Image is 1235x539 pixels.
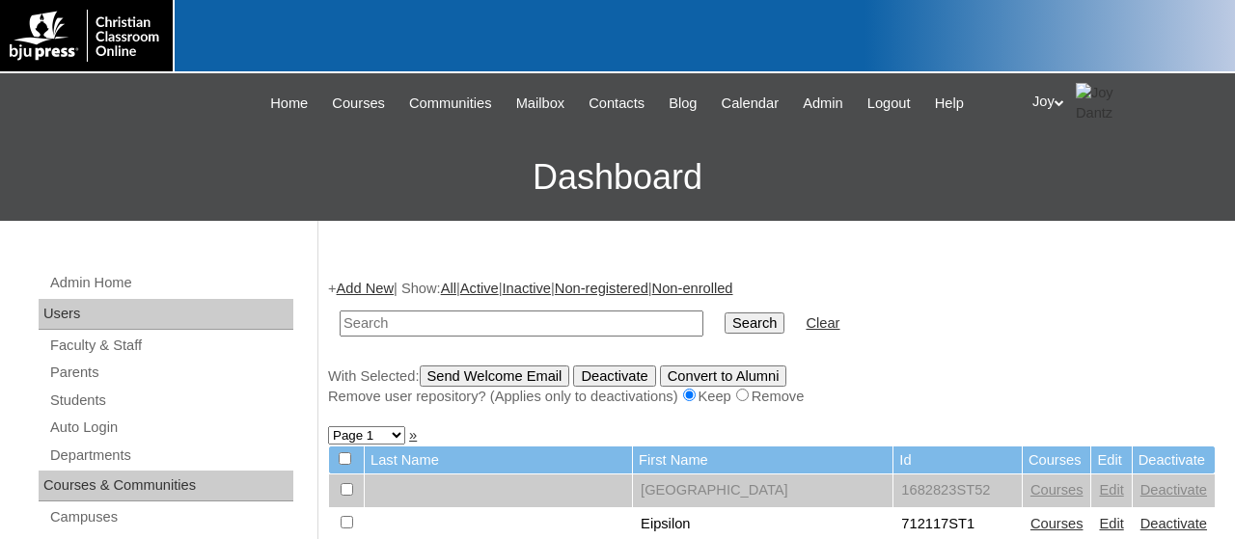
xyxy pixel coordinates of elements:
img: Joy Dantz [1076,83,1124,122]
a: Edit [1099,482,1123,498]
span: Help [935,93,964,115]
a: All [441,281,456,296]
span: Logout [867,93,911,115]
a: Non-registered [555,281,648,296]
a: Help [925,93,974,115]
a: Courses [322,93,395,115]
a: Communities [399,93,502,115]
a: Calendar [712,93,788,115]
span: Blog [669,93,697,115]
input: Search [725,312,784,334]
div: Users [39,299,293,330]
input: Deactivate [573,365,655,387]
a: Campuses [48,505,293,529]
td: First Name [633,446,892,474]
a: Courses [1030,482,1084,498]
a: Contacts [579,93,654,115]
div: Joy [1032,83,1216,122]
td: Last Name [365,446,632,474]
a: Home [261,93,317,115]
div: With Selected: [328,365,1216,407]
h3: Dashboard [10,134,1225,221]
a: Mailbox [507,93,575,115]
td: [GEOGRAPHIC_DATA] [633,474,892,507]
td: Id [893,446,1022,474]
td: 1682823ST52 [893,474,1022,507]
input: Send Welcome Email [420,365,570,387]
a: Faculty & Staff [48,334,293,358]
td: Deactivate [1133,446,1215,474]
input: Convert to Alumni [660,365,787,387]
a: Inactive [503,281,552,296]
a: Admin [793,93,853,115]
span: Admin [803,93,843,115]
span: Calendar [722,93,779,115]
input: Search [340,310,703,337]
span: Contacts [589,93,645,115]
a: Auto Login [48,416,293,440]
div: + | Show: | | | | [328,279,1216,406]
div: Remove user repository? (Applies only to deactivations) Keep Remove [328,387,1216,407]
a: Courses [1030,516,1084,531]
a: » [409,427,417,443]
a: Active [460,281,499,296]
a: Non-enrolled [652,281,733,296]
span: Mailbox [516,93,565,115]
a: Add New [337,281,394,296]
img: logo-white.png [10,10,163,62]
a: Parents [48,361,293,385]
span: Courses [332,93,385,115]
span: Communities [409,93,492,115]
span: Home [270,93,308,115]
a: Blog [659,93,706,115]
div: Courses & Communities [39,471,293,501]
a: Edit [1099,516,1123,531]
a: Students [48,389,293,413]
td: Edit [1091,446,1131,474]
a: Departments [48,444,293,468]
td: Courses [1023,446,1091,474]
a: Deactivate [1140,516,1207,531]
a: Admin Home [48,271,293,295]
a: Logout [858,93,920,115]
a: Clear [806,315,839,331]
a: Deactivate [1140,482,1207,498]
